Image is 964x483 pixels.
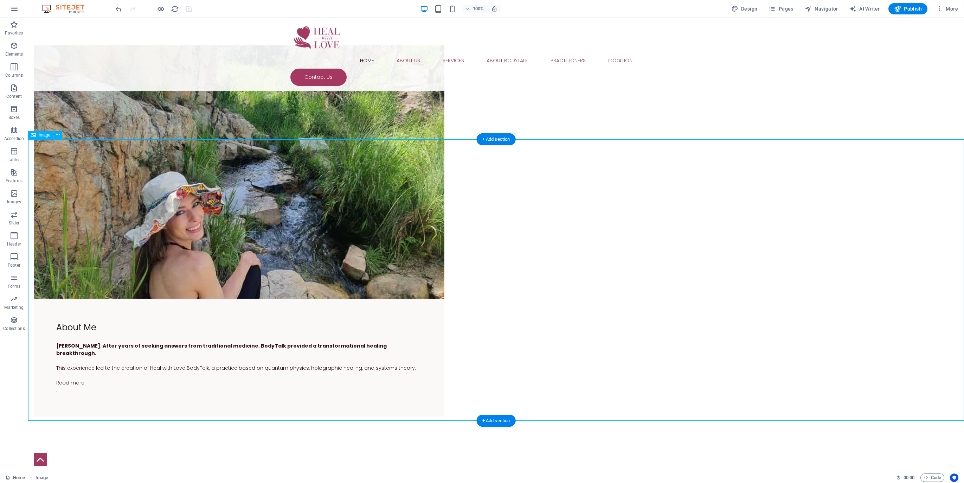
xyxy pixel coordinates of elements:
[731,5,758,12] span: Design
[802,3,841,14] button: Navigator
[477,133,516,145] div: + Add section
[5,30,23,36] p: Favorites
[40,5,93,13] img: Editor Logo
[36,474,48,482] span: Click to select. Double-click to edit
[114,5,123,13] button: undo
[477,415,516,427] div: + Add section
[36,474,48,482] nav: breadcrumb
[9,220,20,226] p: Slider
[39,133,50,137] span: Image
[8,262,20,268] p: Footer
[5,51,23,57] p: Elements
[156,5,165,13] button: Click here to leave preview mode and continue editing
[115,5,123,13] i: Undo: Change image height (Ctrl+Z)
[936,5,958,12] span: More
[847,3,883,14] button: AI Writer
[766,3,796,14] button: Pages
[849,5,880,12] span: AI Writer
[904,474,914,482] span: 00 00
[462,5,487,13] button: 100%
[728,3,760,14] button: Design
[894,5,922,12] span: Publish
[4,136,24,141] p: Accordion
[805,5,838,12] span: Navigator
[8,284,20,289] p: Forms
[920,474,944,482] button: Code
[473,5,484,13] h6: 100%
[491,6,497,12] i: On resize automatically adjust zoom level to fit chosen device.
[8,157,20,163] p: Tables
[4,305,24,310] p: Marketing
[171,5,179,13] button: reload
[888,3,927,14] button: Publish
[950,474,958,482] button: Usercentrics
[7,241,21,247] p: Header
[171,5,179,13] i: Reload page
[7,199,21,205] p: Images
[5,72,23,78] p: Columns
[896,474,915,482] h6: Session time
[924,474,941,482] span: Code
[8,115,20,120] p: Boxes
[3,326,25,331] p: Collections
[6,94,22,99] p: Content
[728,3,760,14] div: Design (Ctrl+Alt+Y)
[6,474,25,482] a: Click to cancel selection. Double-click to open Pages
[908,475,910,480] span: :
[769,5,793,12] span: Pages
[933,3,961,14] button: More
[6,178,23,184] p: Features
